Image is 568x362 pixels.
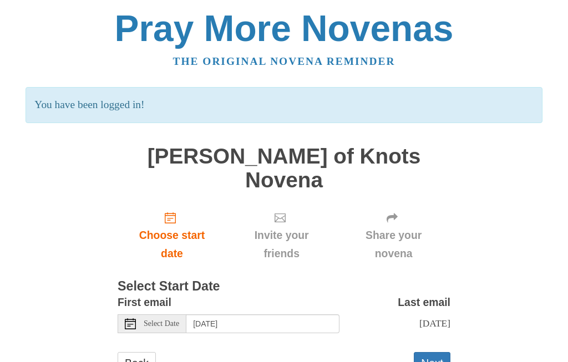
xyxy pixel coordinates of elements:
[398,293,450,312] label: Last email
[118,145,450,192] h1: [PERSON_NAME] of Knots Novena
[118,203,226,269] a: Choose start date
[129,226,215,263] span: Choose start date
[237,226,326,263] span: Invite your friends
[118,279,450,294] h3: Select Start Date
[144,320,179,328] span: Select Date
[348,226,439,263] span: Share your novena
[226,203,337,269] div: Click "Next" to confirm your start date first.
[173,55,395,67] a: The original novena reminder
[115,8,454,49] a: Pray More Novenas
[337,203,450,269] div: Click "Next" to confirm your start date first.
[118,293,171,312] label: First email
[26,87,542,123] p: You have been logged in!
[419,318,450,329] span: [DATE]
